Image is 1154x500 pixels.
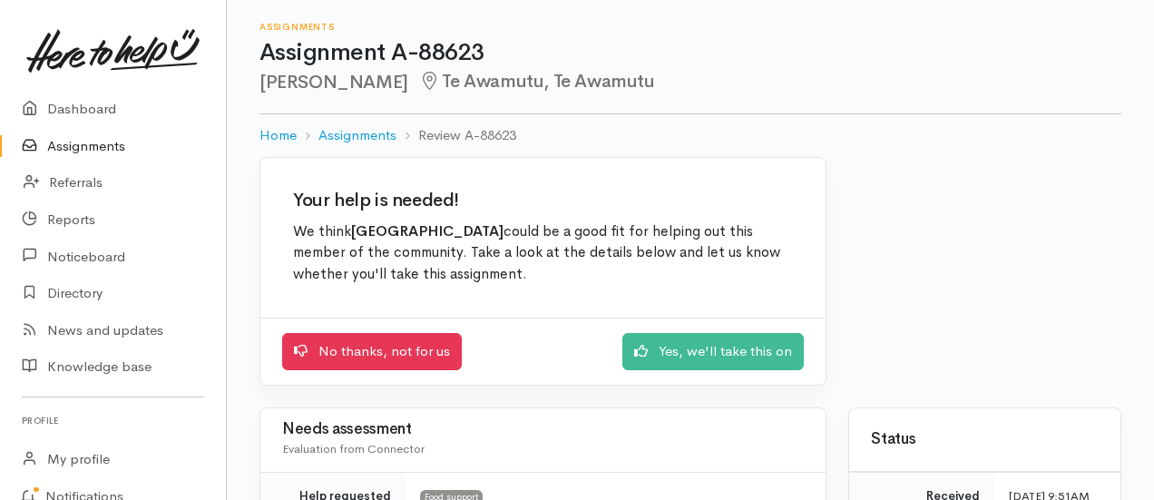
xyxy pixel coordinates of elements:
a: Home [259,125,297,146]
span: Te Awamutu, Te Awamutu [419,70,655,93]
h1: Assignment A-88623 [259,40,1121,66]
h2: [PERSON_NAME] [259,72,1121,93]
a: Yes, we'll take this on [622,333,804,370]
li: Review A-88623 [396,125,516,146]
h6: Assignments [259,22,1121,32]
h3: Status [871,431,1099,448]
a: Assignments [318,125,396,146]
a: No thanks, not for us [282,333,462,370]
nav: breadcrumb [259,114,1121,157]
h3: Needs assessment [282,421,804,438]
h2: Your help is needed! [293,191,793,211]
span: Evaluation from Connector [282,441,425,456]
b: [GEOGRAPHIC_DATA] [351,222,504,240]
h6: Profile [22,408,204,433]
p: We think could be a good fit for helping out this member of the community. Take a look at the det... [293,221,793,286]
